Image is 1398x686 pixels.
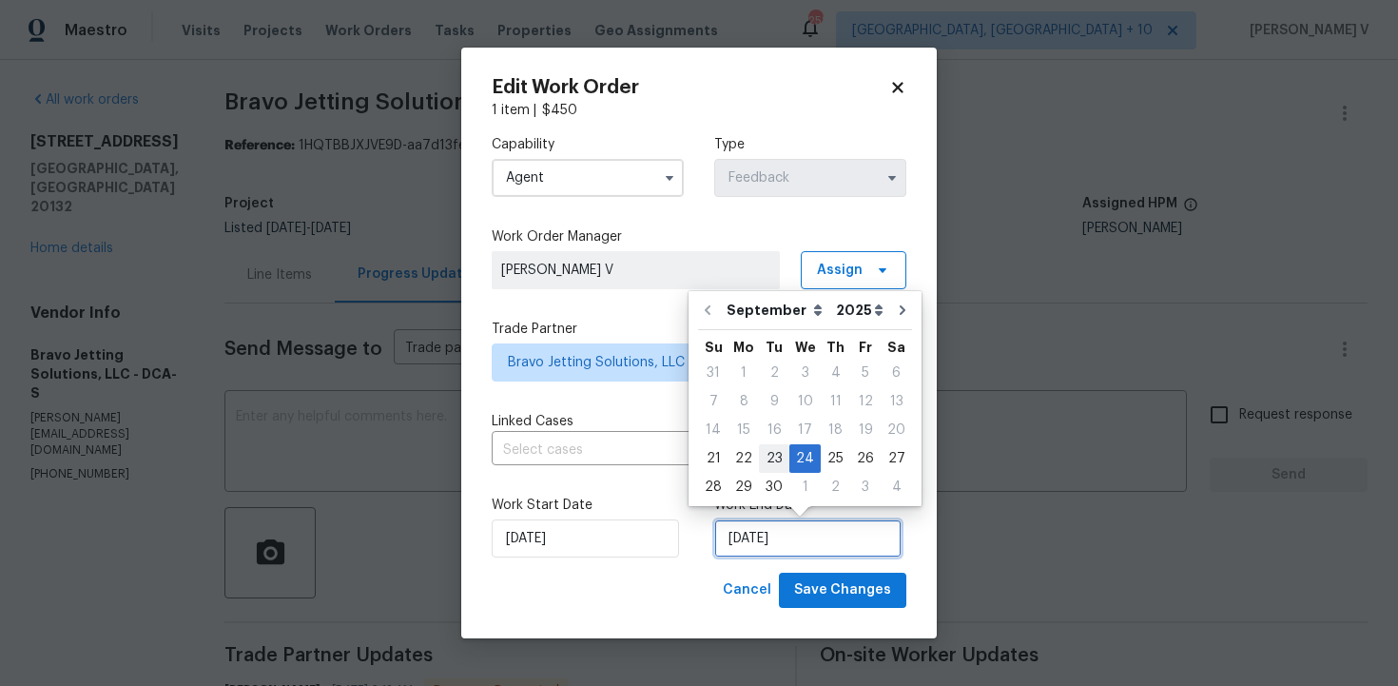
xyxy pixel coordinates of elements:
[881,359,912,387] div: Sat Sep 06 2025
[789,360,821,386] div: 3
[715,573,779,608] button: Cancel
[698,388,728,415] div: 7
[728,444,759,473] div: Mon Sep 22 2025
[714,135,906,154] label: Type
[821,444,850,473] div: Thu Sep 25 2025
[821,417,850,443] div: 18
[698,416,728,444] div: Sun Sep 14 2025
[728,359,759,387] div: Mon Sep 01 2025
[789,445,821,472] div: 24
[881,416,912,444] div: Sat Sep 20 2025
[698,444,728,473] div: Sun Sep 21 2025
[698,417,728,443] div: 14
[881,417,912,443] div: 20
[759,444,789,473] div: Tue Sep 23 2025
[492,159,684,197] input: Select...
[759,473,789,501] div: Tue Sep 30 2025
[850,387,881,416] div: Fri Sep 12 2025
[492,436,853,465] input: Select cases
[698,445,728,472] div: 21
[728,473,759,501] div: Mon Sep 29 2025
[795,341,816,354] abbr: Wednesday
[859,341,872,354] abbr: Friday
[759,474,789,500] div: 30
[766,341,783,354] abbr: Tuesday
[850,444,881,473] div: Fri Sep 26 2025
[733,341,754,354] abbr: Monday
[881,445,912,472] div: 27
[759,387,789,416] div: Tue Sep 09 2025
[850,417,881,443] div: 19
[821,387,850,416] div: Thu Sep 11 2025
[831,296,888,324] select: Year
[492,227,906,246] label: Work Order Manager
[658,167,681,189] button: Show options
[722,296,831,324] select: Month
[728,416,759,444] div: Mon Sep 15 2025
[881,473,912,501] div: Sat Oct 04 2025
[698,359,728,387] div: Sun Aug 31 2025
[501,261,770,280] span: [PERSON_NAME] V
[821,388,850,415] div: 11
[821,416,850,444] div: Thu Sep 18 2025
[821,445,850,472] div: 25
[888,291,917,329] button: Go to next month
[850,445,881,472] div: 26
[728,474,759,500] div: 29
[881,444,912,473] div: Sat Sep 27 2025
[789,474,821,500] div: 1
[723,578,771,602] span: Cancel
[705,341,723,354] abbr: Sunday
[714,519,902,558] input: M/D/YYYY
[789,416,821,444] div: Wed Sep 17 2025
[492,78,889,97] h2: Edit Work Order
[789,359,821,387] div: Wed Sep 03 2025
[698,387,728,416] div: Sun Sep 07 2025
[698,360,728,386] div: 31
[850,473,881,501] div: Fri Oct 03 2025
[508,353,863,372] span: Bravo Jetting Solutions, LLC - DCA-S
[759,445,789,472] div: 23
[728,388,759,415] div: 8
[779,573,906,608] button: Save Changes
[789,473,821,501] div: Wed Oct 01 2025
[881,474,912,500] div: 4
[850,416,881,444] div: Fri Sep 19 2025
[850,360,881,386] div: 5
[850,474,881,500] div: 3
[492,519,679,558] input: M/D/YYYY
[789,417,821,443] div: 17
[759,359,789,387] div: Tue Sep 02 2025
[826,341,845,354] abbr: Thursday
[850,388,881,415] div: 12
[698,474,728,500] div: 28
[759,417,789,443] div: 16
[492,496,684,515] label: Work Start Date
[821,360,850,386] div: 4
[492,320,906,339] label: Trade Partner
[759,360,789,386] div: 2
[492,412,573,431] span: Linked Cases
[887,341,905,354] abbr: Saturday
[881,388,912,415] div: 13
[821,359,850,387] div: Thu Sep 04 2025
[850,359,881,387] div: Fri Sep 05 2025
[728,387,759,416] div: Mon Sep 08 2025
[728,360,759,386] div: 1
[714,159,906,197] input: Select...
[881,360,912,386] div: 6
[794,578,891,602] span: Save Changes
[789,387,821,416] div: Wed Sep 10 2025
[817,261,863,280] span: Assign
[728,445,759,472] div: 22
[789,444,821,473] div: Wed Sep 24 2025
[821,473,850,501] div: Thu Oct 02 2025
[698,473,728,501] div: Sun Sep 28 2025
[759,388,789,415] div: 9
[492,101,906,120] div: 1 item |
[881,167,903,189] button: Show options
[759,416,789,444] div: Tue Sep 16 2025
[693,291,722,329] button: Go to previous month
[542,104,577,117] span: $ 450
[881,387,912,416] div: Sat Sep 13 2025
